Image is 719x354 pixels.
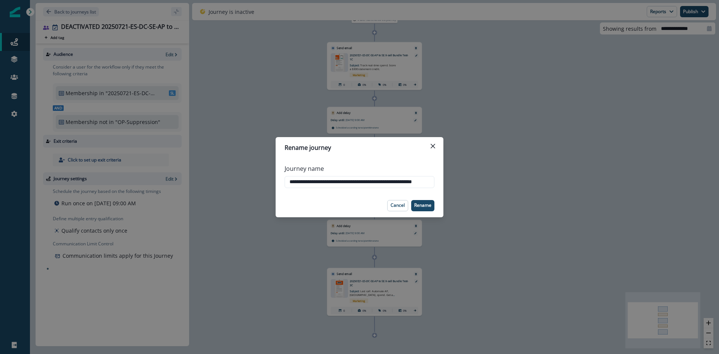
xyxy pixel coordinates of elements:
[387,200,408,211] button: Cancel
[427,140,439,152] button: Close
[391,203,405,208] p: Cancel
[285,143,331,152] p: Rename journey
[285,164,324,173] p: Journey name
[414,203,431,208] p: Rename
[411,200,434,211] button: Rename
